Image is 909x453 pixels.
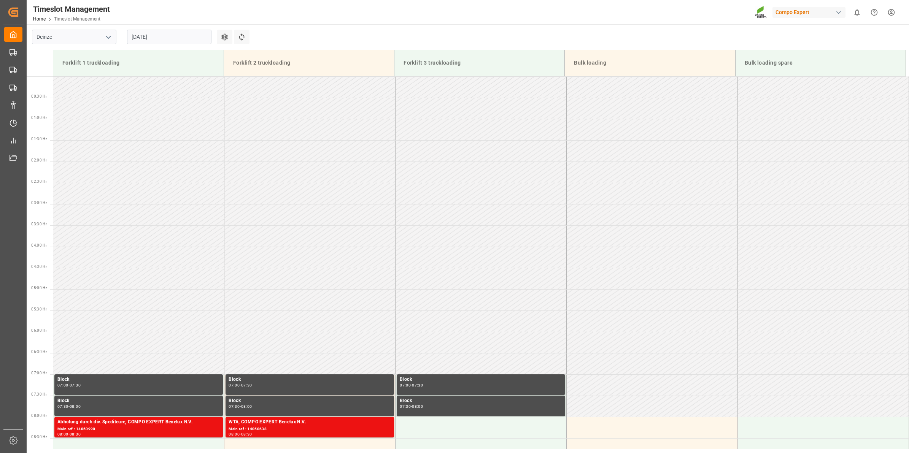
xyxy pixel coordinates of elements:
span: 08:30 Hr [31,435,47,439]
button: show 0 new notifications [849,4,866,21]
span: 03:00 Hr [31,201,47,205]
div: 07:30 [70,383,81,387]
div: - [68,405,70,408]
div: 08:00 [412,405,423,408]
div: 08:00 [229,432,240,436]
a: Home [33,16,46,22]
div: Block [229,376,391,383]
div: Main ref : 14050990 [57,426,220,432]
span: 06:30 Hr [31,350,47,354]
div: 07:30 [241,383,252,387]
div: Forklift 3 truckloading [400,56,558,70]
div: Block [400,376,562,383]
input: Type to search/select [32,30,116,44]
div: Timeslot Management [33,3,110,15]
span: 08:00 Hr [31,413,47,418]
img: Screenshot%202023-09-29%20at%2010.02.21.png_1712312052.png [755,6,767,19]
div: 07:30 [229,405,240,408]
div: Block [57,376,220,383]
div: Forklift 1 truckloading [59,56,218,70]
div: - [240,405,241,408]
div: Block [400,397,562,405]
span: 02:30 Hr [31,179,47,184]
div: 07:30 [412,383,423,387]
div: 07:00 [400,383,411,387]
span: 01:00 Hr [31,116,47,120]
div: Compo Expert [772,7,845,18]
div: - [68,383,70,387]
div: - [68,432,70,436]
button: Compo Expert [772,5,849,19]
input: DD.MM.YYYY [127,30,211,44]
div: 08:30 [241,432,252,436]
div: - [240,383,241,387]
div: Bulk loading spare [742,56,899,70]
span: 04:00 Hr [31,243,47,247]
span: 03:30 Hr [31,222,47,226]
div: 08:00 [57,432,68,436]
span: 05:30 Hr [31,307,47,311]
div: - [240,432,241,436]
div: 08:00 [241,405,252,408]
span: 01:30 Hr [31,137,47,141]
span: 07:30 Hr [31,392,47,396]
div: 08:00 [70,405,81,408]
div: Block [57,397,220,405]
span: 04:30 Hr [31,265,47,269]
div: 08:30 [70,432,81,436]
span: 05:00 Hr [31,286,47,290]
span: 06:00 Hr [31,328,47,333]
div: 07:00 [57,383,68,387]
div: 07:30 [57,405,68,408]
div: - [411,383,412,387]
div: Abholung durch div. Spediteure, COMPO EXPERT Benelux N.V. [57,418,220,426]
div: 07:00 [229,383,240,387]
button: Help Center [866,4,883,21]
span: 07:00 Hr [31,371,47,375]
div: 07:30 [400,405,411,408]
div: WTA, COMPO EXPERT Benelux N.V. [229,418,391,426]
span: 00:30 Hr [31,94,47,98]
div: Bulk loading [571,56,729,70]
div: Block [229,397,391,405]
span: 02:00 Hr [31,158,47,162]
div: Forklift 2 truckloading [230,56,388,70]
button: open menu [102,31,114,43]
div: Main ref : 14050638 [229,426,391,432]
div: - [411,405,412,408]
